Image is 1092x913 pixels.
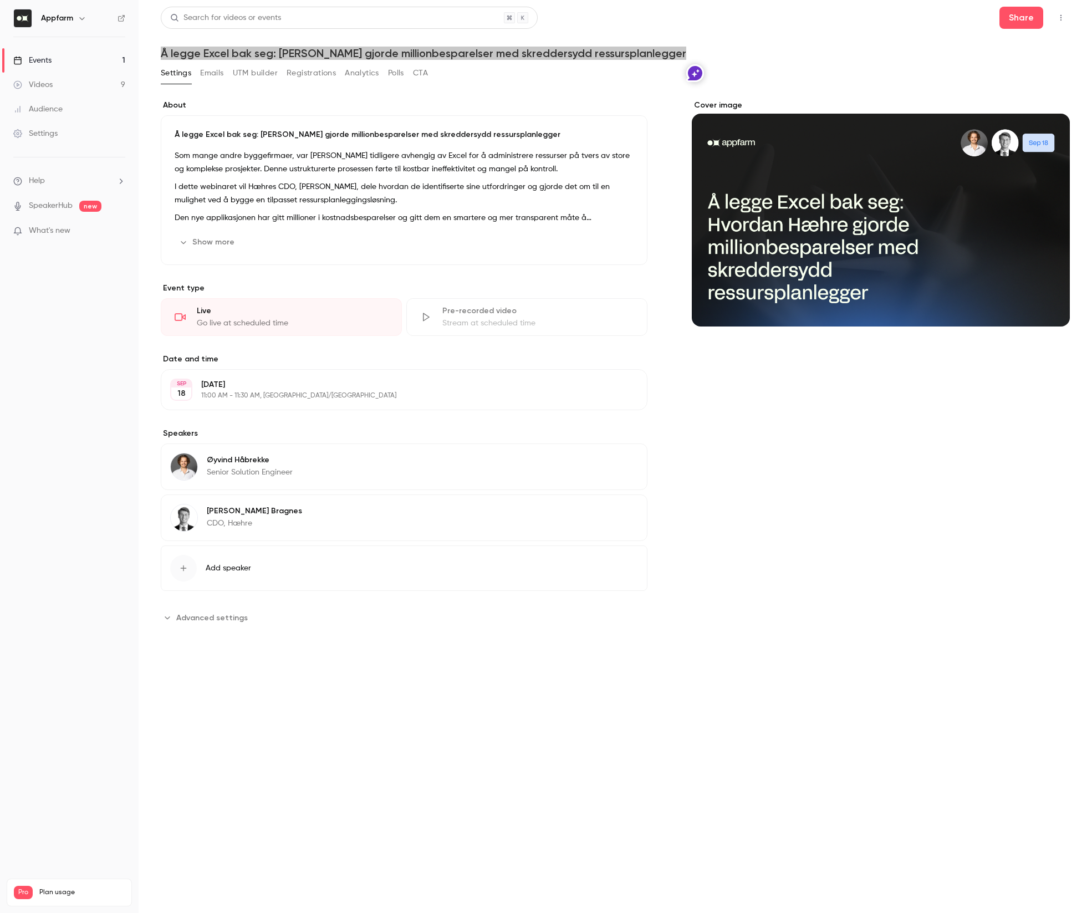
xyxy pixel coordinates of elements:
[161,100,647,111] label: About
[161,354,647,365] label: Date and time
[79,201,101,212] span: new
[13,104,63,115] div: Audience
[161,283,647,294] p: Event type
[207,467,293,478] p: Senior Solution Engineer
[29,200,73,212] a: SpeakerHub
[406,298,647,336] div: Pre-recorded videoStream at scheduled time
[41,13,73,24] h6: Appfarm
[175,180,634,207] p: I dette webinaret vil Hæhres CDO, [PERSON_NAME], dele hvordan de identifiserte sine utfordringer ...
[413,64,428,82] button: CTA
[170,12,281,24] div: Search for videos or events
[442,305,634,317] div: Pre-recorded video
[287,64,336,82] button: Registrations
[112,226,125,236] iframe: Noticeable Trigger
[999,7,1043,29] button: Share
[692,100,1070,111] label: Cover image
[175,149,634,176] p: Som mange andre byggefirmaer, var [PERSON_NAME] tidligere avhengig av Excel for å administrere re...
[201,391,589,400] p: 11:00 AM - 11:30 AM, [GEOGRAPHIC_DATA]/[GEOGRAPHIC_DATA]
[177,388,186,399] p: 18
[692,100,1070,327] section: Cover image
[161,298,402,336] div: LiveGo live at scheduled time
[29,175,45,187] span: Help
[206,563,251,574] span: Add speaker
[161,443,647,490] div: Øyvind HåbrekkeØyvind HåbrekkeSenior Solution Engineer
[161,609,647,626] section: Advanced settings
[13,175,125,187] li: help-dropdown-opener
[161,545,647,591] button: Add speaker
[161,609,254,626] button: Advanced settings
[161,64,191,82] button: Settings
[29,225,70,237] span: What's new
[175,129,634,140] p: Å legge Excel bak seg: [PERSON_NAME] gjorde millionbesparelser med skreddersydd ressursplanlegger
[201,379,589,390] p: [DATE]
[233,64,278,82] button: UTM builder
[161,494,647,541] div: Oskar Bragnes[PERSON_NAME] BragnesCDO, Hæhre
[171,453,197,480] img: Øyvind Håbrekke
[14,886,33,899] span: Pro
[175,211,634,225] p: Den nye applikasjonen har gitt millioner i kostnadsbesparelser og gitt dem en smartere og mer tra...
[171,504,197,531] img: Oskar Bragnes
[14,9,32,27] img: Appfarm
[207,506,302,517] p: [PERSON_NAME] Bragnes
[176,612,248,624] span: Advanced settings
[197,305,388,317] div: Live
[13,79,53,90] div: Videos
[442,318,634,329] div: Stream at scheduled time
[197,318,388,329] div: Go live at scheduled time
[207,518,302,529] p: CDO, Hæhre
[13,128,58,139] div: Settings
[13,55,52,66] div: Events
[345,64,379,82] button: Analytics
[175,233,241,251] button: Show more
[171,380,191,387] div: SEP
[39,888,125,897] span: Plan usage
[388,64,404,82] button: Polls
[207,455,293,466] p: Øyvind Håbrekke
[200,64,223,82] button: Emails
[161,47,1070,60] h1: Å legge Excel bak seg: [PERSON_NAME] gjorde millionbesparelser med skreddersydd ressursplanlegger
[161,428,647,439] label: Speakers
